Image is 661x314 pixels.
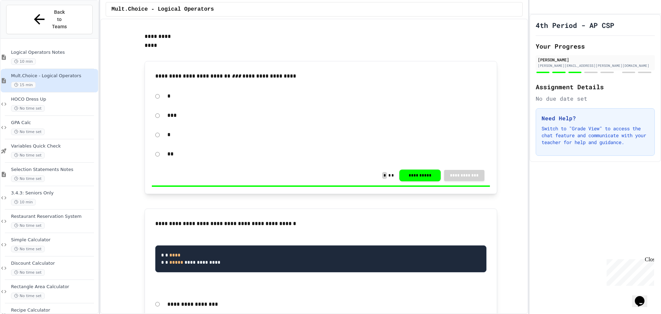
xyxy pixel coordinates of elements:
[3,3,48,44] div: Chat with us now!Close
[542,114,649,122] h3: Need Help?
[536,41,655,51] h2: Your Progress
[112,5,214,13] span: Mult.Choice - Logical Operators
[11,222,45,229] span: No time set
[11,120,97,126] span: GPA Calc
[604,256,654,286] iframe: chat widget
[11,129,45,135] span: No time set
[11,152,45,159] span: No time set
[11,199,36,205] span: 10 min
[11,190,97,196] span: 3.4.3: Seniors Only
[11,269,45,276] span: No time set
[11,293,45,299] span: No time set
[11,237,97,243] span: Simple Calculator
[11,82,36,88] span: 15 min
[632,286,654,307] iframe: chat widget
[11,97,97,102] span: HOCO Dress Up
[11,284,97,290] span: Rectangle Area Calculator
[536,82,655,92] h2: Assignment Details
[542,125,649,146] p: Switch to "Grade View" to access the chat feature and communicate with your teacher for help and ...
[538,63,653,68] div: [PERSON_NAME][EMAIL_ADDRESS][PERSON_NAME][DOMAIN_NAME]
[11,246,45,252] span: No time set
[536,94,655,103] div: No due date set
[11,214,97,220] span: Restaurant Reservation System
[11,58,36,65] span: 10 min
[11,143,97,149] span: Variables Quick Check
[538,57,653,63] div: [PERSON_NAME]
[11,105,45,112] span: No time set
[51,9,67,30] span: Back to Teams
[11,167,97,173] span: Selection Statements Notes
[11,50,97,55] span: Logical Operators Notes
[6,5,93,34] button: Back to Teams
[11,73,97,79] span: Mult.Choice - Logical Operators
[11,261,97,266] span: Discount Calculator
[11,175,45,182] span: No time set
[11,307,97,313] span: Recipe Calculator
[536,20,614,30] h1: 4th Period - AP CSP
